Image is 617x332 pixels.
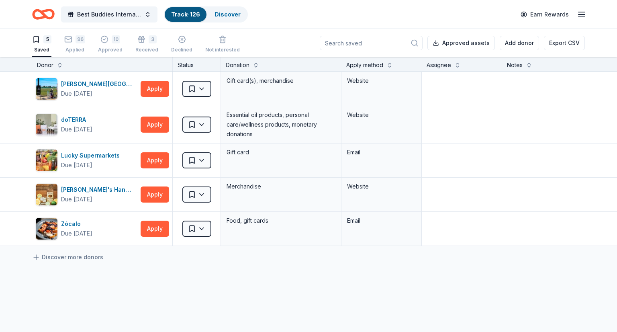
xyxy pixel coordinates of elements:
a: Earn Rewards [516,7,574,22]
div: Website [347,182,416,191]
img: Image for Zócalo [36,218,57,240]
img: Image for Tito's Handmade Vodka [36,184,57,205]
button: 5Saved [32,32,51,57]
div: 3 [149,35,157,43]
div: Due [DATE] [61,125,92,134]
a: Discover [215,11,241,18]
button: Best Buddies International, [GEOGRAPHIC_DATA], Champion of the Year Gala [61,6,157,23]
button: 3Received [135,32,158,57]
div: Not interested [205,47,240,53]
div: 10 [112,35,120,43]
button: Apply [141,117,169,133]
div: Due [DATE] [61,89,92,98]
div: Notes [507,60,523,70]
div: Website [347,76,416,86]
button: Track· 126Discover [164,6,248,23]
a: Discover more donors [32,252,103,262]
a: Home [32,5,55,24]
div: [PERSON_NAME]'s Handmade Vodka [61,185,137,195]
div: Donation [226,60,249,70]
div: Lucky Supermarkets [61,151,123,160]
div: Email [347,148,416,157]
button: 96Applied [64,32,85,57]
div: 5 [43,35,51,43]
button: Export CSV [544,36,585,50]
div: 96 [76,35,85,43]
div: doTERRA [61,115,92,125]
div: Applied [64,47,85,53]
div: Gift card(s), merchandise [226,75,336,86]
div: Declined [171,47,192,53]
button: Image for Bing Maloney Golf Complex[PERSON_NAME][GEOGRAPHIC_DATA]Due [DATE] [35,78,137,100]
div: Assignee [427,60,451,70]
div: Email [347,216,416,225]
div: Received [135,47,158,53]
button: Image for doTERRAdoTERRADue [DATE] [35,113,137,136]
button: Add donor [500,36,539,50]
button: Not interested [205,32,240,57]
div: Saved [32,47,51,53]
div: Donor [37,60,53,70]
div: Status [173,57,221,72]
div: Approved [98,47,123,53]
div: Essential oil products, personal care/wellness products, monetary donations [226,109,336,140]
div: Due [DATE] [61,160,92,170]
div: [PERSON_NAME][GEOGRAPHIC_DATA] [61,79,137,89]
button: Apply [141,221,169,237]
div: Food, gift cards [226,215,336,226]
button: Apply [141,186,169,203]
button: Image for Zócalo ZócaloDue [DATE] [35,217,137,240]
button: Approved assets [427,36,495,50]
a: Track· 126 [171,11,200,18]
div: Due [DATE] [61,195,92,204]
button: Image for Tito's Handmade Vodka[PERSON_NAME]'s Handmade VodkaDue [DATE] [35,183,137,206]
div: Apply method [346,60,383,70]
div: Due [DATE] [61,229,92,238]
div: Zócalo [61,219,92,229]
button: Apply [141,81,169,97]
img: Image for doTERRA [36,114,57,135]
span: Best Buddies International, [GEOGRAPHIC_DATA], Champion of the Year Gala [77,10,141,19]
button: 10Approved [98,32,123,57]
button: Declined [171,32,192,57]
input: Search saved [320,36,423,50]
button: Apply [141,152,169,168]
img: Image for Bing Maloney Golf Complex [36,78,57,100]
img: Image for Lucky Supermarkets [36,150,57,171]
div: Gift card [226,147,336,158]
div: Website [347,110,416,120]
button: Image for Lucky SupermarketsLucky SupermarketsDue [DATE] [35,149,137,172]
div: Merchandise [226,181,336,192]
